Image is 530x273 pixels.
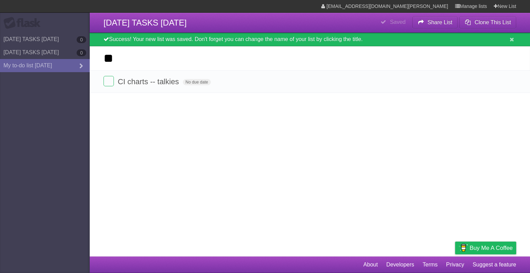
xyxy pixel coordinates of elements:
[77,49,86,56] b: 0
[446,258,464,271] a: Privacy
[90,33,530,46] div: Success! Your new list was saved. Don't forget you can change the name of your list by clicking t...
[77,36,86,43] b: 0
[473,258,516,271] a: Suggest a feature
[390,19,405,25] b: Saved
[459,242,468,254] img: Buy me a coffee
[386,258,414,271] a: Developers
[428,19,452,25] b: Share List
[455,242,516,254] a: Buy me a coffee
[104,76,114,86] label: Done
[183,79,211,85] span: No due date
[459,16,516,29] button: Clone This List
[470,242,513,254] span: Buy me a coffee
[104,18,187,27] span: [DATE] TASKS [DATE]
[423,258,438,271] a: Terms
[412,16,458,29] button: Share List
[118,77,180,86] span: CI charts -- talkies
[474,19,511,25] b: Clone This List
[3,17,45,29] div: Flask
[363,258,378,271] a: About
